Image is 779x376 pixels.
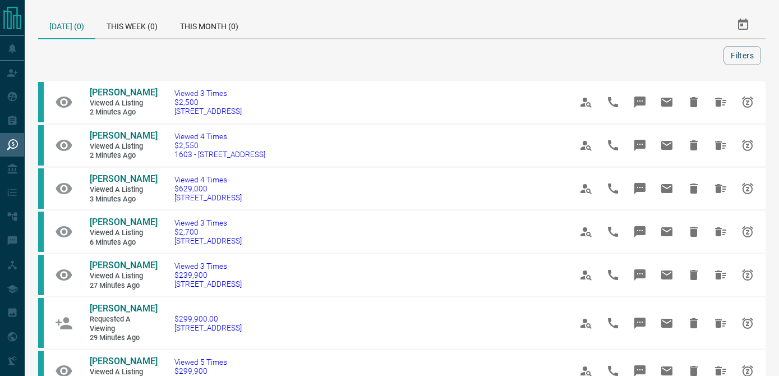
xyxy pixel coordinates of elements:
span: 27 minutes ago [90,281,157,291]
span: Message [626,175,653,202]
span: [PERSON_NAME] [90,217,158,227]
div: This Month (0) [169,11,250,38]
span: View Profile [573,262,600,288]
span: View Profile [573,310,600,337]
span: Viewed 5 Times [174,357,242,366]
span: Email [653,218,680,245]
a: Viewed 3 Times$239,900[STREET_ADDRESS] [174,262,242,288]
span: [STREET_ADDRESS] [174,236,242,245]
span: [STREET_ADDRESS] [174,279,242,288]
div: condos.ca [38,298,44,348]
span: Viewed a Listing [90,228,157,238]
span: [PERSON_NAME] [90,303,158,314]
span: Hide All from Mary Ethier [707,310,734,337]
span: Viewed 3 Times [174,218,242,227]
span: Hide [680,175,707,202]
span: Call [600,218,626,245]
span: Email [653,89,680,116]
span: Snooze [734,175,761,202]
span: Requested a Viewing [90,315,157,333]
span: [PERSON_NAME] [90,356,158,366]
span: $2,550 [174,141,265,150]
span: $629,000 [174,184,242,193]
span: Snooze [734,218,761,245]
span: Message [626,89,653,116]
span: 6 minutes ago [90,238,157,247]
a: [PERSON_NAME] [90,356,157,368]
button: Select Date Range [730,11,757,38]
span: Email [653,262,680,288]
span: Hide [680,262,707,288]
span: Call [600,132,626,159]
div: This Week (0) [95,11,169,38]
span: [STREET_ADDRESS] [174,107,242,116]
span: Email [653,132,680,159]
span: [PERSON_NAME] [90,87,158,98]
span: [PERSON_NAME] [90,130,158,141]
span: 29 minutes ago [90,333,157,343]
a: Viewed 3 Times$2,500[STREET_ADDRESS] [174,89,242,116]
span: Call [600,262,626,288]
a: [PERSON_NAME] [90,130,157,142]
span: View Profile [573,175,600,202]
span: Email [653,175,680,202]
span: Hide All from Cassandra Davidson [707,132,734,159]
span: View Profile [573,132,600,159]
button: Filters [723,46,761,65]
a: [PERSON_NAME] [90,217,157,228]
span: Hide [680,310,707,337]
span: Message [626,262,653,288]
span: Viewed a Listing [90,185,157,195]
span: Snooze [734,89,761,116]
span: Viewed 4 Times [174,132,265,141]
span: Hide [680,89,707,116]
span: Hide All from Cassandra Davidson [707,218,734,245]
a: $299,900.00[STREET_ADDRESS] [174,314,242,332]
span: Viewed a Listing [90,272,157,281]
a: [PERSON_NAME] [90,173,157,185]
span: Call [600,89,626,116]
span: Snooze [734,262,761,288]
span: Call [600,175,626,202]
span: Call [600,310,626,337]
span: Message [626,310,653,337]
a: Viewed 3 Times$2,700[STREET_ADDRESS] [174,218,242,245]
span: View Profile [573,218,600,245]
span: View Profile [573,89,600,116]
span: Snooze [734,132,761,159]
span: [PERSON_NAME] [90,173,158,184]
span: Message [626,218,653,245]
span: Hide [680,218,707,245]
div: condos.ca [38,255,44,295]
span: [STREET_ADDRESS] [174,323,242,332]
span: Viewed a Listing [90,142,157,152]
a: [PERSON_NAME] [90,87,157,99]
div: [DATE] (0) [38,11,95,39]
a: [PERSON_NAME] [90,260,157,272]
span: Hide All from Cassandra Davidson [707,89,734,116]
span: $299,900.00 [174,314,242,323]
span: Snooze [734,310,761,337]
span: [STREET_ADDRESS] [174,193,242,202]
div: condos.ca [38,82,44,122]
span: Viewed 3 Times [174,89,242,98]
div: condos.ca [38,212,44,252]
span: Viewed 3 Times [174,262,242,270]
span: 1603 - [STREET_ADDRESS] [174,150,265,159]
span: $2,500 [174,98,242,107]
span: Message [626,132,653,159]
a: Viewed 4 Times$629,000[STREET_ADDRESS] [174,175,242,202]
span: Hide All from Cassandra Davidson [707,175,734,202]
span: [PERSON_NAME] [90,260,158,270]
span: Hide [680,132,707,159]
span: 2 minutes ago [90,108,157,117]
span: $2,700 [174,227,242,236]
a: [PERSON_NAME] [90,303,157,315]
span: 3 minutes ago [90,195,157,204]
div: condos.ca [38,168,44,209]
span: Email [653,310,680,337]
span: $299,900 [174,366,242,375]
span: Viewed a Listing [90,99,157,108]
a: Viewed 4 Times$2,5501603 - [STREET_ADDRESS] [174,132,265,159]
span: Viewed 4 Times [174,175,242,184]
